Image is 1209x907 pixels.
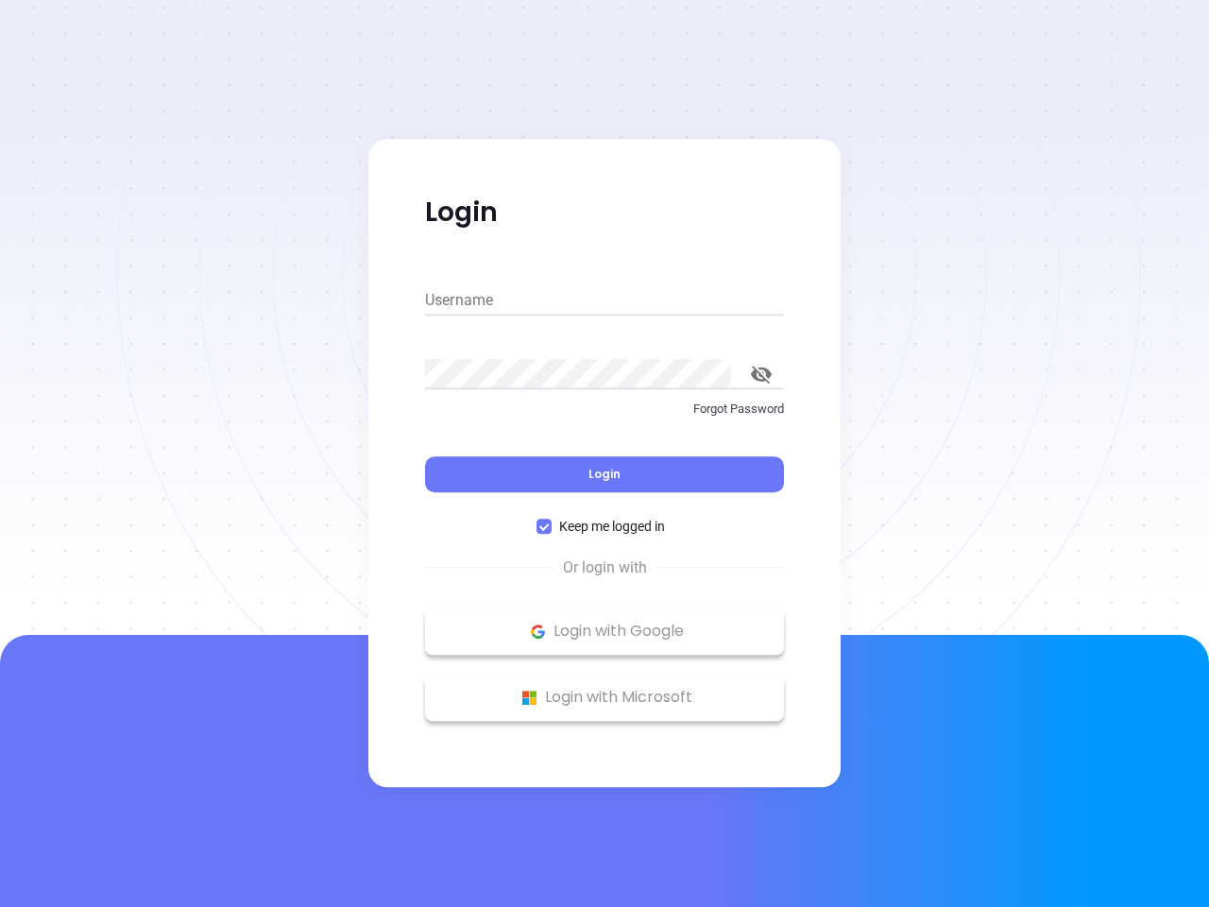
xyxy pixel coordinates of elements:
span: Keep me logged in [552,516,673,537]
span: Or login with [553,556,656,579]
button: Login [425,456,784,492]
button: Microsoft Logo Login with Microsoft [425,674,784,721]
button: Google Logo Login with Google [425,608,784,655]
p: Login with Google [434,617,775,645]
p: Login with Microsoft [434,683,775,711]
button: toggle password visibility [739,351,784,397]
img: Google Logo [526,620,550,643]
span: Login [588,466,621,482]
p: Forgot Password [425,400,784,419]
a: Forgot Password [425,400,784,434]
img: Microsoft Logo [518,686,541,710]
p: Login [425,196,784,230]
